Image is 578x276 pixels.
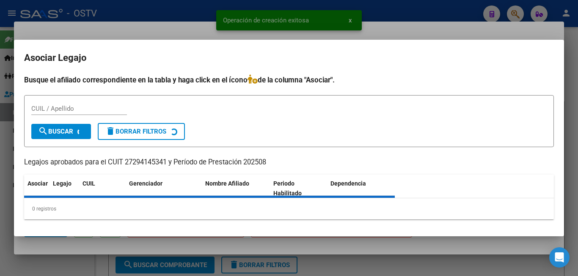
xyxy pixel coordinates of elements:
mat-icon: delete [105,126,116,136]
datatable-header-cell: Periodo Habilitado [270,175,327,202]
button: Borrar Filtros [98,123,185,140]
h2: Asociar Legajo [24,50,554,66]
p: Legajos aprobados para el CUIT 27294145341 y Período de Prestación 202508 [24,157,554,168]
span: Buscar [38,128,73,135]
span: Borrar Filtros [105,128,166,135]
h4: Busque el afiliado correspondiente en la tabla y haga click en el ícono de la columna "Asociar". [24,74,554,85]
datatable-header-cell: CUIL [79,175,126,202]
span: Gerenciador [129,180,162,187]
span: Dependencia [330,180,366,187]
datatable-header-cell: Gerenciador [126,175,202,202]
div: Open Intercom Messenger [549,247,570,268]
datatable-header-cell: Legajo [50,175,79,202]
span: Periodo Habilitado [273,180,302,197]
button: Buscar [31,124,91,139]
span: Legajo [53,180,72,187]
div: 0 registros [24,198,554,219]
datatable-header-cell: Nombre Afiliado [202,175,270,202]
mat-icon: search [38,126,48,136]
datatable-header-cell: Asociar [24,175,50,202]
datatable-header-cell: Dependencia [327,175,395,202]
span: Nombre Afiliado [205,180,249,187]
span: Asociar [28,180,48,187]
span: CUIL [83,180,95,187]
